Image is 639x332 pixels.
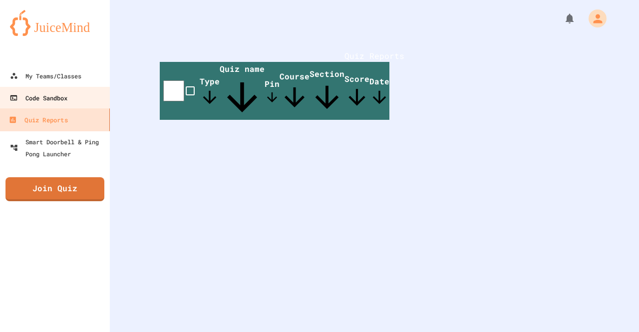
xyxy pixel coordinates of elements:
[369,76,389,107] span: Date
[200,76,220,107] span: Type
[5,177,104,201] a: Join Quiz
[220,63,265,120] span: Quiz name
[344,73,369,110] span: Score
[10,136,106,160] div: Smart Doorbell & Ping Pong Launcher
[10,10,100,36] img: logo-orange.svg
[280,71,310,112] span: Course
[310,68,344,115] span: Section
[9,92,67,104] div: Code Sandbox
[160,50,589,62] h1: Quiz Reports
[10,70,81,82] div: My Teams/Classes
[578,7,609,30] div: My Account
[265,78,280,105] span: Pin
[8,114,67,126] div: Quiz Reports
[163,80,184,101] input: select all desserts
